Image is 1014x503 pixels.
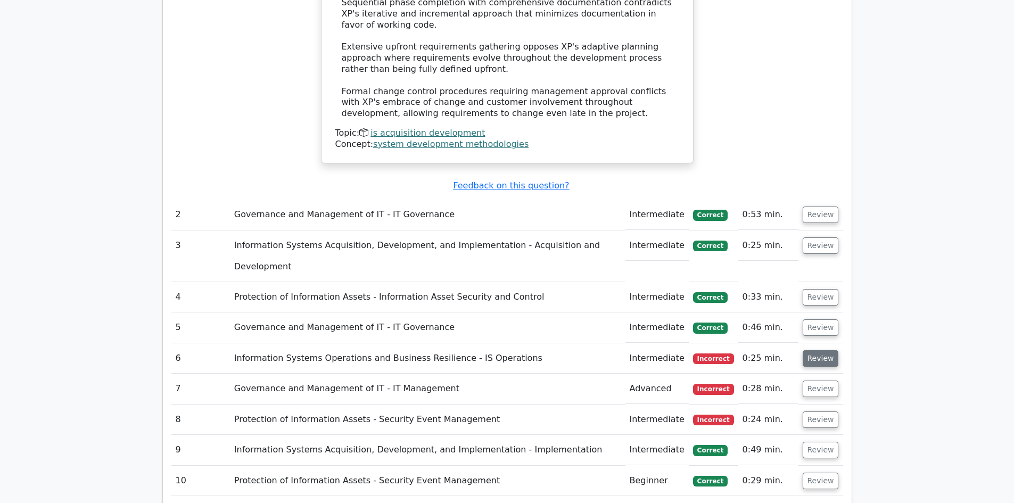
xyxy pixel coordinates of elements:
[693,415,734,425] span: Incorrect
[738,435,798,465] td: 0:49 min.
[738,312,798,343] td: 0:46 min.
[738,466,798,496] td: 0:29 min.
[230,343,625,374] td: Information Systems Operations and Business Resilience - IS Operations
[171,200,230,230] td: 2
[625,405,689,435] td: Intermediate
[803,473,839,489] button: Review
[625,230,689,261] td: Intermediate
[693,445,728,456] span: Correct
[453,180,569,191] a: Feedback on this question?
[171,343,230,374] td: 6
[230,405,625,435] td: Protection of Information Assets - Security Event Management
[625,466,689,496] td: Beginner
[803,289,839,306] button: Review
[230,435,625,465] td: Information Systems Acquisition, Development, and Implementation - Implementation
[171,405,230,435] td: 8
[803,350,839,367] button: Review
[230,374,625,404] td: Governance and Management of IT - IT Management
[625,200,689,230] td: Intermediate
[693,323,728,333] span: Correct
[373,139,529,149] a: system development methodologies
[370,128,485,138] a: is acquisition development
[625,343,689,374] td: Intermediate
[693,476,728,486] span: Correct
[693,353,734,364] span: Incorrect
[230,282,625,312] td: Protection of Information Assets - Information Asset Security and Control
[803,411,839,428] button: Review
[171,435,230,465] td: 9
[803,319,839,336] button: Review
[335,128,679,139] div: Topic:
[803,442,839,458] button: Review
[738,230,798,261] td: 0:25 min.
[230,200,625,230] td: Governance and Management of IT - IT Governance
[693,241,728,251] span: Correct
[625,312,689,343] td: Intermediate
[171,282,230,312] td: 4
[230,230,625,282] td: Information Systems Acquisition, Development, and Implementation - Acquisition and Development
[693,210,728,220] span: Correct
[738,374,798,404] td: 0:28 min.
[738,200,798,230] td: 0:53 min.
[230,466,625,496] td: Protection of Information Assets - Security Event Management
[803,237,839,254] button: Review
[738,405,798,435] td: 0:24 min.
[335,139,679,150] div: Concept:
[171,312,230,343] td: 5
[803,381,839,397] button: Review
[625,435,689,465] td: Intermediate
[693,292,728,303] span: Correct
[171,466,230,496] td: 10
[625,374,689,404] td: Advanced
[693,384,734,394] span: Incorrect
[230,312,625,343] td: Governance and Management of IT - IT Governance
[171,230,230,282] td: 3
[625,282,689,312] td: Intermediate
[803,207,839,223] button: Review
[738,343,798,374] td: 0:25 min.
[738,282,798,312] td: 0:33 min.
[171,374,230,404] td: 7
